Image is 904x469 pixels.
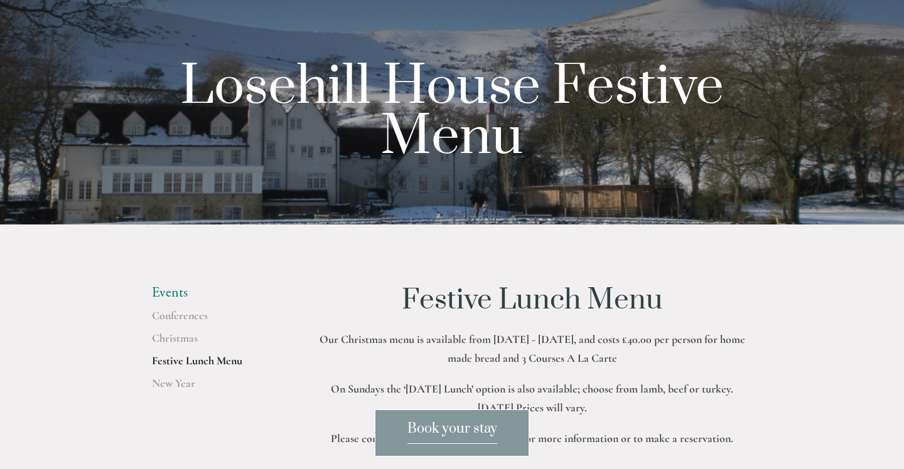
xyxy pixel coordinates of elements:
[152,285,272,301] li: Events
[320,332,748,366] strong: Our Christmas menu is available from [DATE] - [DATE], and costs £40.00 per person for home made b...
[312,285,752,316] h1: Festive Lunch Menu
[152,308,272,331] a: Conferences
[312,379,752,418] p: On Sundays the ‘[DATE] Lunch’ option is also available; choose from lamb, beef or turkey. [DATE] ...
[152,354,272,376] a: Festive Lunch Menu
[152,331,272,354] a: Christmas
[375,409,529,456] a: Book your stay
[172,62,732,162] p: Losehill House Festive Menu
[407,420,497,444] span: Book your stay
[152,376,272,399] a: New Year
